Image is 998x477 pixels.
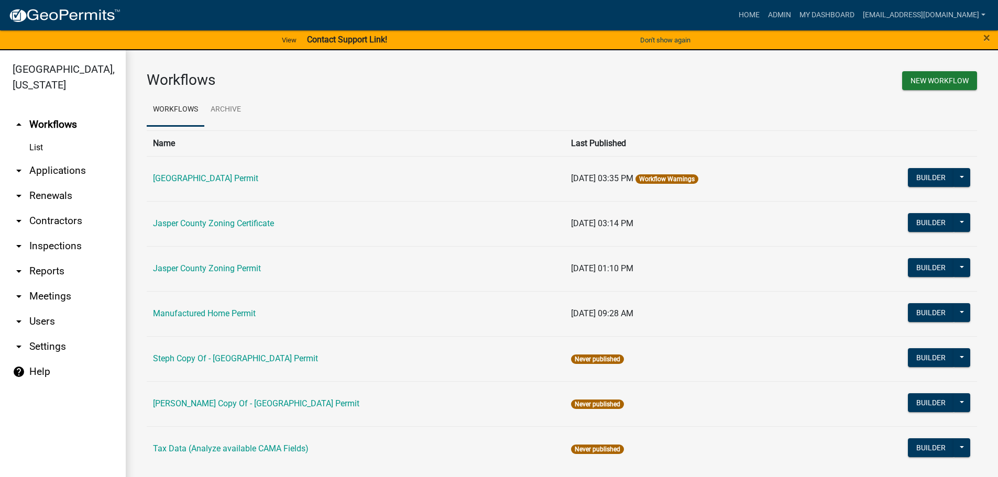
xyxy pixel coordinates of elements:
a: Steph Copy Of - [GEOGRAPHIC_DATA] Permit [153,353,318,363]
a: My Dashboard [795,5,859,25]
a: [EMAIL_ADDRESS][DOMAIN_NAME] [859,5,990,25]
span: × [983,30,990,45]
a: [PERSON_NAME] Copy Of - [GEOGRAPHIC_DATA] Permit [153,398,359,408]
i: arrow_drop_down [13,265,25,278]
i: arrow_drop_down [13,164,25,177]
a: Tax Data (Analyze available CAMA Fields) [153,443,309,453]
a: [GEOGRAPHIC_DATA] Permit [153,173,258,183]
i: arrow_drop_down [13,315,25,328]
a: Workflows [147,93,204,127]
span: [DATE] 01:10 PM [571,263,633,273]
i: arrow_drop_down [13,340,25,353]
i: arrow_drop_down [13,240,25,252]
button: Builder [908,258,954,277]
span: Never published [571,354,624,364]
button: Builder [908,213,954,232]
a: View [278,31,301,49]
i: arrow_drop_down [13,215,25,227]
button: Builder [908,303,954,322]
button: Builder [908,393,954,412]
h3: Workflows [147,71,554,89]
button: Close [983,31,990,44]
span: [DATE] 03:14 PM [571,218,633,228]
span: [DATE] 09:28 AM [571,308,633,318]
span: Never published [571,400,624,409]
span: [DATE] 03:35 PM [571,173,633,183]
button: Builder [908,348,954,367]
button: Builder [908,438,954,457]
a: Admin [764,5,795,25]
a: Manufactured Home Permit [153,308,256,318]
th: Name [147,130,565,156]
a: Jasper County Zoning Certificate [153,218,274,228]
strong: Contact Support Link! [307,35,387,45]
a: Workflow Warnings [639,175,695,183]
i: help [13,365,25,378]
i: arrow_drop_up [13,118,25,131]
a: Home [734,5,764,25]
button: Don't show again [636,31,695,49]
i: arrow_drop_down [13,290,25,303]
button: Builder [908,168,954,187]
span: Never published [571,445,624,454]
a: Jasper County Zoning Permit [153,263,261,273]
th: Last Published [565,130,832,156]
button: New Workflow [902,71,977,90]
a: Archive [204,93,247,127]
i: arrow_drop_down [13,190,25,202]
